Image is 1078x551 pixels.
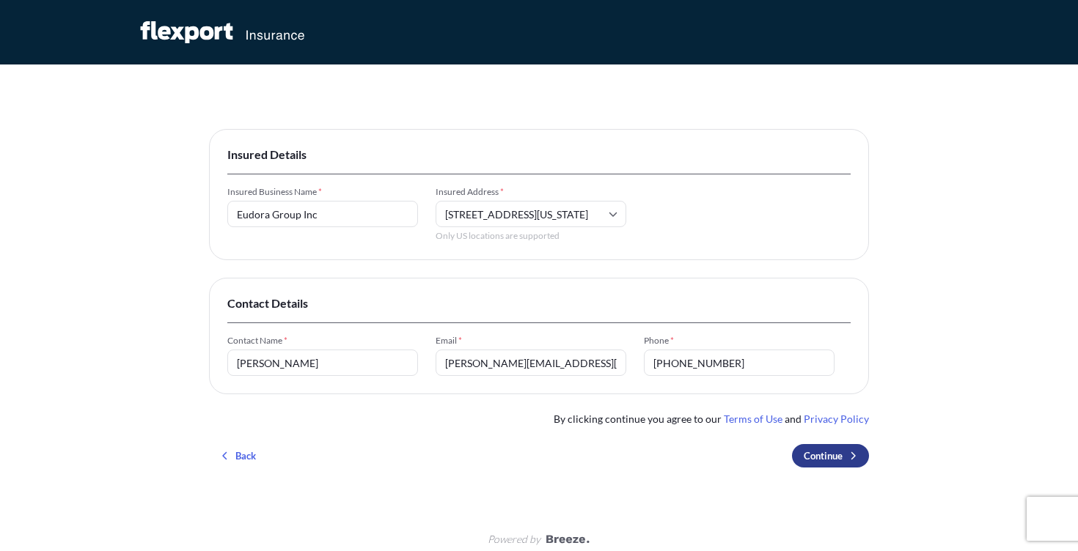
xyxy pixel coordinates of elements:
[436,335,626,347] span: Email
[644,335,835,347] span: Phone
[724,413,782,425] a: Terms of Use
[227,186,418,198] span: Insured Business Name
[804,413,869,425] a: Privacy Policy
[436,230,626,242] span: Only US locations are supported
[227,296,851,311] span: Contact Details
[554,412,869,426] span: By clicking continue you agree to our and
[227,335,418,347] span: Contact Name
[227,201,418,227] input: Enter full name
[436,350,626,376] input: Enter email
[436,201,626,227] input: Enter full address
[792,444,869,467] button: Continue
[227,350,418,376] input: Enter full name
[235,448,256,463] p: Back
[644,350,835,376] input: +1 (111) 111-111
[436,186,626,198] span: Insured Address
[209,444,268,467] button: Back
[804,448,843,463] p: Continue
[227,147,851,162] span: Insured Details
[488,532,540,547] span: Powered by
